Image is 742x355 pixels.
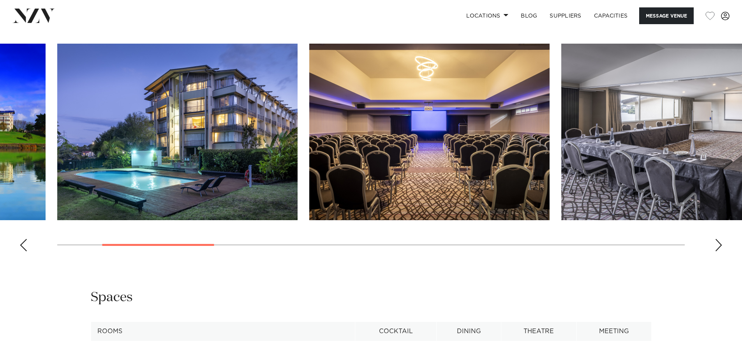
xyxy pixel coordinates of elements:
[501,322,576,341] th: Theatre
[460,7,515,24] a: Locations
[12,9,55,23] img: nzv-logo.png
[309,44,550,220] swiper-slide: 3 / 14
[588,7,634,24] a: Capacities
[543,7,587,24] a: SUPPLIERS
[91,289,133,306] h2: Spaces
[437,322,501,341] th: Dining
[57,44,298,220] swiper-slide: 2 / 14
[91,322,355,341] th: Rooms
[355,322,437,341] th: Cocktail
[576,322,651,341] th: Meeting
[639,7,694,24] button: Message Venue
[515,7,543,24] a: BLOG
